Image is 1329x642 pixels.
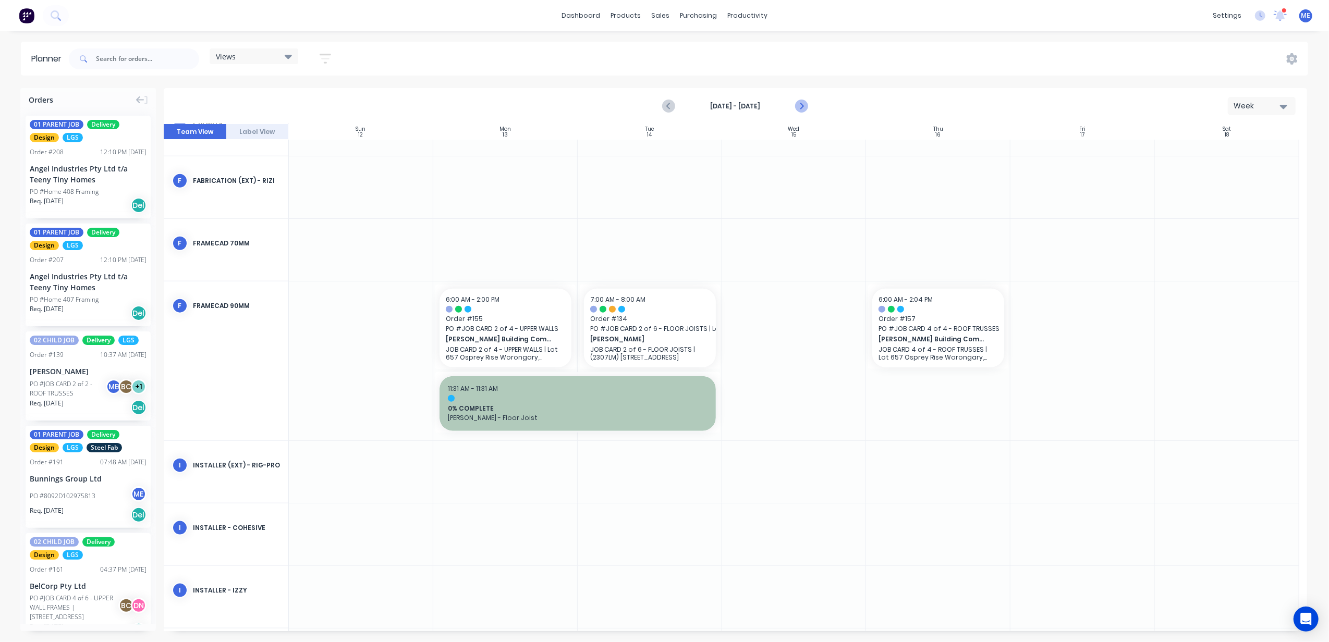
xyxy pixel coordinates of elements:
[1225,132,1229,138] div: 18
[499,126,511,132] div: Mon
[164,124,226,140] button: Team View
[19,8,34,23] img: Factory
[446,324,565,334] span: PO # JOB CARD 2 of 4 - UPPER WALLS
[879,314,998,324] span: Order # 157
[100,147,147,157] div: 12:10 PM [DATE]
[193,586,280,595] div: INSTALLER - Izzy
[193,301,280,311] div: FRAMECAD 90mm
[87,430,119,439] span: Delivery
[172,236,188,251] div: F
[29,94,53,105] span: Orders
[1228,97,1296,115] button: Week
[30,228,83,237] span: 01 PARENT JOB
[30,430,83,439] span: 01 PARENT JOB
[675,8,722,23] div: purchasing
[87,228,119,237] span: Delivery
[30,304,64,314] span: Req. [DATE]
[131,379,147,394] div: + 1
[30,295,99,304] div: PO #Home 407 Framing
[226,124,289,140] button: Label View
[1301,11,1311,20] span: ME
[879,324,998,334] span: PO # JOB CARD 4 of 4 - ROOF TRUSSES
[31,53,67,65] div: Planner
[30,491,95,501] div: PO #8092D102975813
[100,565,147,574] div: 04:37 PM [DATE]
[879,335,986,344] span: [PERSON_NAME] Building Company Pty Ltd
[87,443,122,452] span: Steel Fab
[556,8,605,23] a: dashboard
[63,443,83,452] span: LGS
[87,120,119,129] span: Delivery
[193,523,280,533] div: INSTALLER - Cohesive
[30,271,147,293] div: Angel Industries Pty Ltd t/a Teeny Tiny Homes
[172,520,188,536] div: I
[63,241,83,250] span: LGS
[30,241,59,250] span: Design
[118,336,139,345] span: LGS
[30,594,121,622] div: PO #JOB CARD 4 of 6 - UPPER WALL FRAMES | [STREET_ADDRESS]
[63,133,83,142] span: LGS
[1080,132,1084,138] div: 17
[448,404,708,413] span: 0% COMPLETE
[446,345,565,361] p: JOB CARD 2 of 4 - UPPER WALLS | Lot 657 Osprey Rise Worongary, [GEOGRAPHIC_DATA] Original Xero Qu...
[193,461,280,470] div: INSTALLER (EXT) - RIG-PRO
[590,345,710,361] p: JOB CARD 2 of 6 - FLOOR JOISTS | (2307LM) [STREET_ADDRESS]
[193,176,280,186] div: FABRICATION (EXT) - RIZI
[448,384,498,393] span: 11:31 AM - 11:31 AM
[30,473,147,484] div: Bunnings Group Ltd
[1079,126,1086,132] div: Fri
[100,458,147,467] div: 07:48 AM [DATE]
[216,51,236,62] span: Views
[590,335,698,344] span: [PERSON_NAME]
[448,413,708,423] span: [PERSON_NAME] - Floor Joist
[30,350,64,360] div: Order # 139
[30,550,59,560] span: Design
[30,379,109,398] div: PO #JOB CARD 2 of 2 - ROOF TRUSSES
[30,187,99,196] div: PO #Home 408 Framing
[1294,607,1319,632] div: Open Intercom Messenger
[647,132,652,138] div: 14
[30,336,79,345] span: 02 CHILD JOB
[605,8,646,23] div: products
[446,295,499,304] span: 6:00 AM - 2:00 PM
[446,335,553,344] span: [PERSON_NAME] Building Company Pty Ltd
[30,366,147,377] div: [PERSON_NAME]
[30,458,64,467] div: Order # 191
[1234,101,1282,112] div: Week
[82,336,115,345] span: Delivery
[131,598,147,613] div: DN
[172,298,188,314] div: F
[503,132,508,138] div: 13
[358,132,363,138] div: 12
[82,537,115,547] span: Delivery
[131,623,147,638] div: Del
[791,132,796,138] div: 15
[30,163,147,185] div: Angel Industries Pty Ltd t/a Teeny Tiny Homes
[118,598,134,613] div: BC
[590,295,645,304] span: 7:00 AM - 8:00 AM
[788,126,800,132] div: Wed
[356,126,365,132] div: Sun
[30,133,59,142] span: Design
[100,350,147,360] div: 10:37 AM [DATE]
[30,565,64,574] div: Order # 161
[30,196,64,206] span: Req. [DATE]
[30,120,83,129] span: 01 PARENT JOB
[131,507,147,523] div: Del
[63,550,83,560] span: LGS
[646,8,675,23] div: sales
[590,324,710,334] span: PO # JOB CARD 2 of 6 - FLOOR JOISTS | Lot 3, #[GEOGRAPHIC_DATA]
[30,537,79,547] span: 02 CHILD JOB
[30,622,64,631] span: Req. [DATE]
[131,197,147,213] div: Del
[30,443,59,452] span: Design
[30,147,64,157] div: Order # 208
[30,399,64,408] span: Req. [DATE]
[172,173,188,189] div: F
[131,400,147,415] div: Del
[106,379,121,394] div: ME
[645,126,654,132] div: Tue
[100,255,147,265] div: 12:10 PM [DATE]
[30,581,147,591] div: BelCorp Pty Ltd
[1208,8,1247,23] div: settings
